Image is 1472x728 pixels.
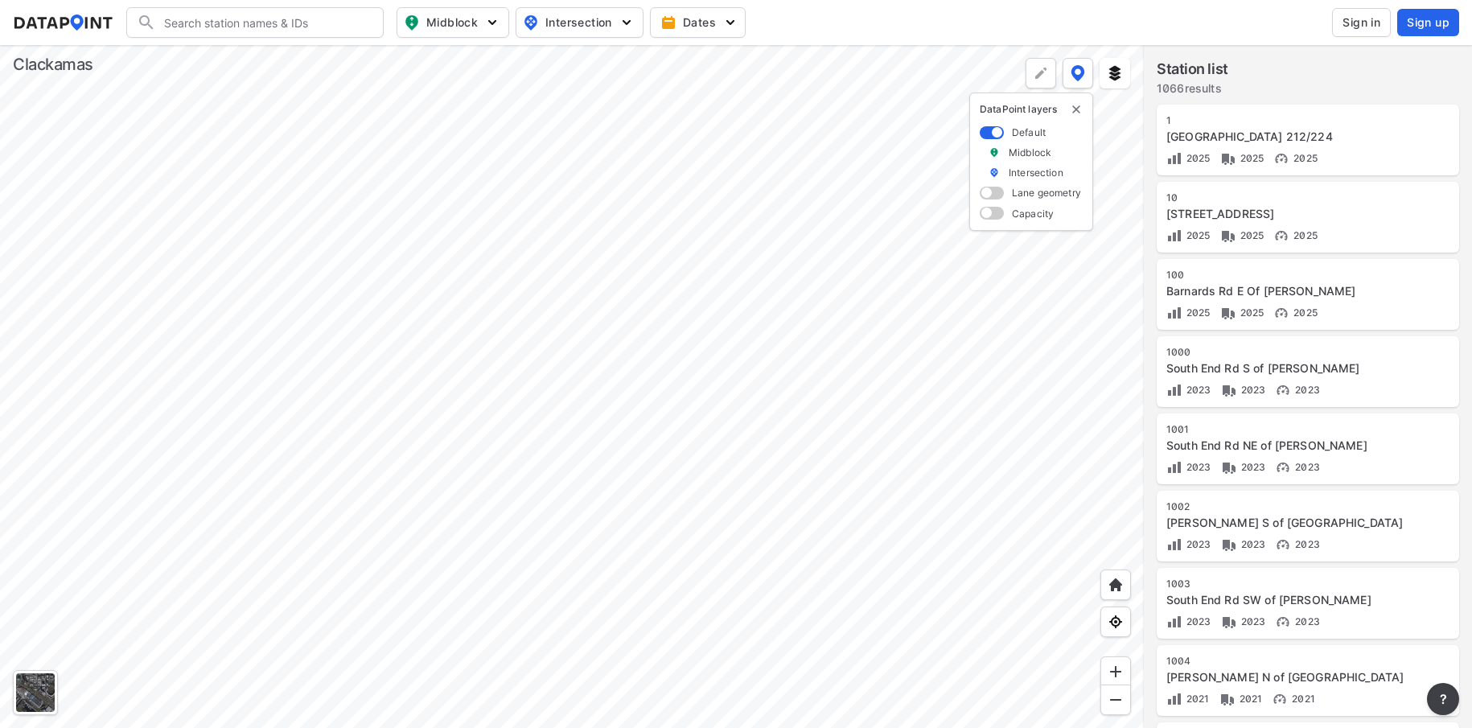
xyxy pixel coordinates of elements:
img: Volume count [1166,691,1182,707]
div: Barnards Rd E Of Barlow [1166,283,1412,299]
input: Search [156,10,373,35]
div: South End Rd SW of Parrish Rd [1166,592,1412,608]
span: 2025 [1182,229,1211,241]
button: Midblock [397,7,509,38]
img: +XpAUvaXAN7GudzAAAAAElFTkSuQmCC [1108,577,1124,593]
img: layers.ee07997e.svg [1107,65,1123,81]
a: Sign in [1329,8,1394,37]
span: 2025 [1289,306,1318,319]
img: ZvzfEJKXnyWIrJytrsY285QMwk63cM6Drc+sIAAAAASUVORK5CYII= [1108,664,1124,680]
img: calendar-gold.39a51dde.svg [660,14,676,31]
button: Dates [650,7,746,38]
p: DataPoint layers [980,103,1083,116]
span: 2021 [1288,693,1315,705]
img: map_pin_mid.602f9df1.svg [402,13,421,32]
img: data-point-layers.37681fc9.svg [1071,65,1085,81]
img: Vehicle class [1221,614,1237,630]
img: Volume count [1166,382,1182,398]
img: Volume count [1166,150,1182,167]
button: Sign in [1332,8,1391,37]
div: Partlow Rd S of South End Rd [1166,515,1412,531]
img: 5YPKRKmlfpI5mqlR8AD95paCi+0kK1fRFDJSaMmawlwaeJcJwk9O2fotCW5ve9gAAAAASUVORK5CYII= [619,14,635,31]
img: Vehicle class [1221,382,1237,398]
span: Dates [664,14,735,31]
span: 2023 [1182,615,1211,627]
img: +Dz8AAAAASUVORK5CYII= [1033,65,1049,81]
div: 1 [1166,114,1412,127]
span: Intersection [523,13,633,32]
img: Vehicle speed [1273,228,1289,244]
span: 2023 [1237,461,1266,473]
img: Vehicle speed [1275,537,1291,553]
span: 2025 [1289,152,1318,164]
img: Vehicle speed [1275,459,1291,475]
span: 2023 [1291,461,1320,473]
div: Home [1100,570,1131,600]
span: 2025 [1236,229,1264,241]
div: 10 [1166,191,1412,204]
span: Sign up [1407,14,1449,31]
div: 1002 [1166,500,1412,513]
div: 1004 [1166,655,1412,668]
div: South End Rd NE of Partlow Rd [1166,438,1412,454]
button: DataPoint layers [1063,58,1093,88]
img: Vehicle speed [1275,614,1291,630]
div: 132nd Ave S Of Sunnyside [1166,206,1412,222]
button: Sign up [1397,9,1459,36]
label: 1066 results [1157,80,1228,97]
img: Volume count [1166,305,1182,321]
span: 2023 [1182,538,1211,550]
img: marker_Intersection.6861001b.svg [989,166,1000,179]
img: MAAAAAElFTkSuQmCC [1108,692,1124,708]
img: Volume count [1166,459,1182,475]
label: Default [1012,125,1046,139]
div: 100 [1166,269,1412,282]
span: 2025 [1289,229,1318,241]
span: 2021 [1182,693,1210,705]
label: Lane geometry [1012,186,1081,199]
img: Vehicle speed [1272,691,1288,707]
div: 1000 [1166,346,1412,359]
img: Volume count [1166,537,1182,553]
span: 2023 [1291,538,1320,550]
span: 2025 [1236,306,1264,319]
img: Vehicle speed [1273,150,1289,167]
img: zeq5HYn9AnE9l6UmnFLPAAAAAElFTkSuQmCC [1108,614,1124,630]
label: Intersection [1009,166,1063,179]
span: 2023 [1182,384,1211,396]
img: Vehicle class [1220,150,1236,167]
img: Vehicle class [1219,691,1236,707]
span: 2025 [1182,152,1211,164]
span: 2021 [1236,693,1263,705]
button: External layers [1100,58,1130,88]
img: Vehicle class [1221,537,1237,553]
div: 102nd Ave N Of Hwy 212/224 [1166,129,1412,145]
img: Vehicle speed [1275,382,1291,398]
img: map_pin_int.54838e6b.svg [521,13,541,32]
div: Zoom in [1100,656,1131,687]
span: ? [1437,689,1449,709]
label: Station list [1157,58,1228,80]
div: Toggle basemap [13,670,58,715]
img: Vehicle speed [1273,305,1289,321]
label: Midblock [1009,146,1051,159]
button: more [1427,683,1459,715]
span: Sign in [1342,14,1380,31]
span: 2023 [1237,384,1266,396]
div: 1003 [1166,578,1412,590]
img: Vehicle class [1221,459,1237,475]
button: delete [1070,103,1083,116]
label: Capacity [1012,207,1054,220]
span: 2025 [1182,306,1211,319]
img: Vehicle class [1220,305,1236,321]
img: 5YPKRKmlfpI5mqlR8AD95paCi+0kK1fRFDJSaMmawlwaeJcJwk9O2fotCW5ve9gAAAAASUVORK5CYII= [484,14,500,31]
button: Intersection [516,7,643,38]
div: Zoom out [1100,685,1131,715]
span: 2025 [1236,152,1264,164]
img: Vehicle class [1220,228,1236,244]
img: marker_Midblock.5ba75e30.svg [989,146,1000,159]
div: View my location [1100,607,1131,637]
div: Polygon tool [1026,58,1056,88]
span: 2023 [1291,615,1320,627]
div: Partlow Rd N of Central Point Rd [1166,669,1412,685]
